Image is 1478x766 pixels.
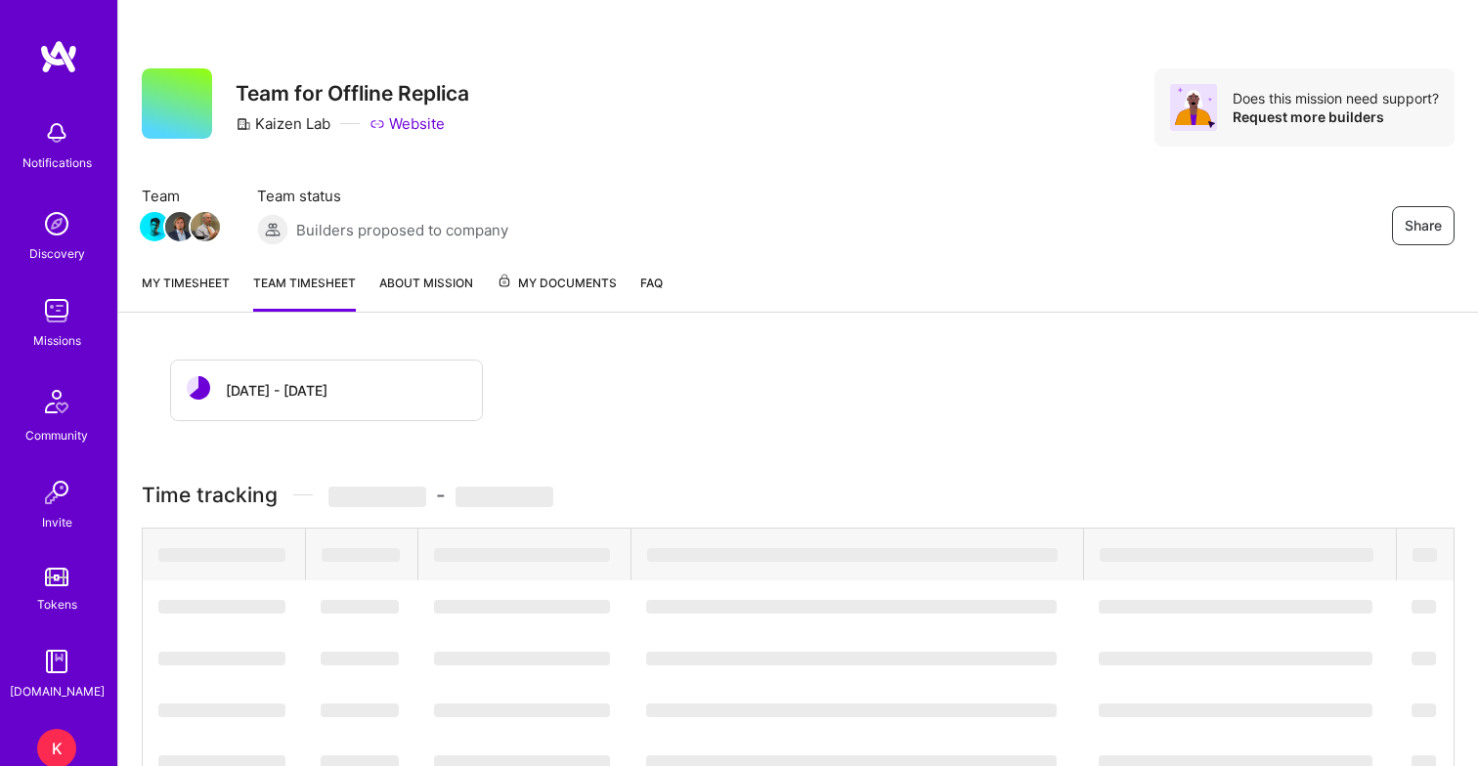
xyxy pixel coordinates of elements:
[37,204,76,243] img: discovery
[142,273,230,312] a: My timesheet
[1412,652,1436,665] span: ‌
[236,113,330,134] div: Kaizen Lab
[1099,652,1372,665] span: ‌
[328,483,553,507] span: -
[1170,84,1217,131] img: Avatar
[236,116,251,132] i: icon CompanyGray
[434,652,610,665] span: ‌
[158,548,285,562] span: ‌
[321,703,399,717] span: ‌
[1233,89,1439,107] div: Does this mission need support?
[25,425,88,446] div: Community
[434,600,610,614] span: ‌
[321,652,399,665] span: ‌
[140,212,169,241] img: Team Member Avatar
[1099,600,1372,614] span: ‌
[33,330,81,351] div: Missions
[37,113,76,152] img: bell
[158,600,285,614] span: ‌
[1412,600,1436,614] span: ‌
[646,703,1057,717] span: ‌
[640,273,663,312] a: FAQ
[497,273,617,294] span: My Documents
[142,186,218,206] span: Team
[29,243,85,264] div: Discovery
[10,681,105,702] div: [DOMAIN_NAME]
[22,152,92,173] div: Notifications
[296,220,508,240] span: Builders proposed to company
[328,487,426,507] span: ‌
[257,214,288,245] img: Builders proposed to company
[142,210,167,243] a: Team Member Avatar
[379,273,473,312] a: About Mission
[647,548,1058,562] span: ‌
[497,273,617,312] a: My Documents
[253,273,356,312] a: Team timesheet
[646,600,1057,614] span: ‌
[37,473,76,512] img: Invite
[167,210,193,243] a: Team Member Avatar
[42,512,72,532] div: Invite
[165,212,195,241] img: Team Member Avatar
[1413,548,1437,562] span: ‌
[434,703,610,717] span: ‌
[39,39,78,74] img: logo
[226,380,327,401] div: [DATE] - [DATE]
[646,652,1057,665] span: ‌
[1412,703,1436,717] span: ‌
[45,568,68,586] img: tokens
[37,642,76,681] img: guide book
[322,548,400,562] span: ‌
[193,210,218,243] a: Team Member Avatar
[37,594,77,615] div: Tokens
[369,113,445,134] a: Website
[236,81,469,106] h3: Team for Offline Replica
[191,212,220,241] img: Team Member Avatar
[456,487,553,507] span: ‌
[1099,703,1372,717] span: ‌
[33,378,80,425] img: Community
[158,703,285,717] span: ‌
[142,483,1455,507] h3: Time tracking
[187,376,210,400] img: status icon
[37,291,76,330] img: teamwork
[158,652,285,665] span: ‌
[1233,107,1439,126] div: Request more builders
[321,600,399,614] span: ‌
[1405,216,1442,235] span: Share
[257,186,508,206] span: Team status
[1100,548,1373,562] span: ‌
[1392,206,1455,245] button: Share
[434,548,610,562] span: ‌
